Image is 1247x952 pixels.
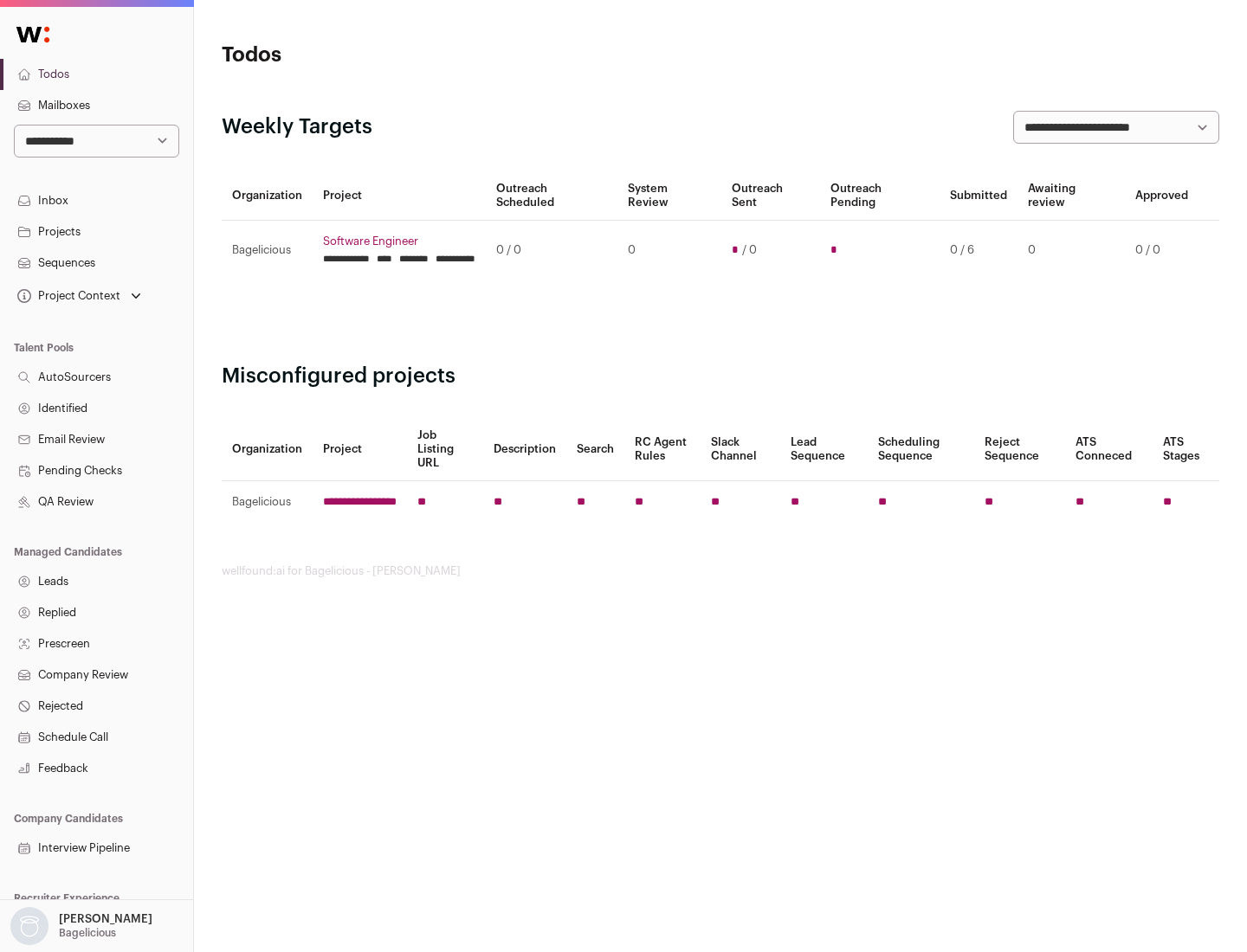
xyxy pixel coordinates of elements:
[1018,221,1125,280] td: 0
[313,418,407,481] th: Project
[624,418,700,481] th: RC Agent Rules
[14,289,120,303] div: Project Context
[1018,171,1125,221] th: Awaiting review
[323,235,475,248] a: Software Engineer
[222,171,313,221] th: Organization
[974,418,1066,481] th: Reject Sequence
[617,221,720,280] td: 0
[1125,221,1199,280] td: 0 / 0
[222,221,313,280] td: Bagelicious
[940,171,1018,221] th: Submitted
[222,564,1219,578] footer: wellfound:ai for Bagelicious - [PERSON_NAME]
[742,243,757,257] span: / 0
[780,418,868,481] th: Lead Sequence
[721,171,821,221] th: Outreach Sent
[566,418,624,481] th: Search
[1125,171,1199,221] th: Approved
[222,481,313,524] td: Bagelicious
[222,363,1219,390] h2: Misconfigured projects
[7,907,156,945] button: Open dropdown
[222,42,554,69] h1: Todos
[701,418,780,481] th: Slack Channel
[868,418,974,481] th: Scheduling Sequence
[313,171,486,221] th: Project
[820,171,939,221] th: Outreach Pending
[59,912,152,926] p: [PERSON_NAME]
[1153,418,1219,481] th: ATS Stages
[1065,418,1152,481] th: ATS Conneced
[617,171,720,221] th: System Review
[486,171,617,221] th: Outreach Scheduled
[486,221,617,280] td: 0 / 0
[222,418,313,481] th: Organization
[222,113,372,141] h2: Weekly Targets
[10,907,48,945] img: nopic.png
[14,284,145,308] button: Open dropdown
[940,221,1018,280] td: 0 / 6
[483,418,566,481] th: Description
[407,418,483,481] th: Job Listing URL
[59,926,116,940] p: Bagelicious
[7,17,59,52] img: Wellfound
